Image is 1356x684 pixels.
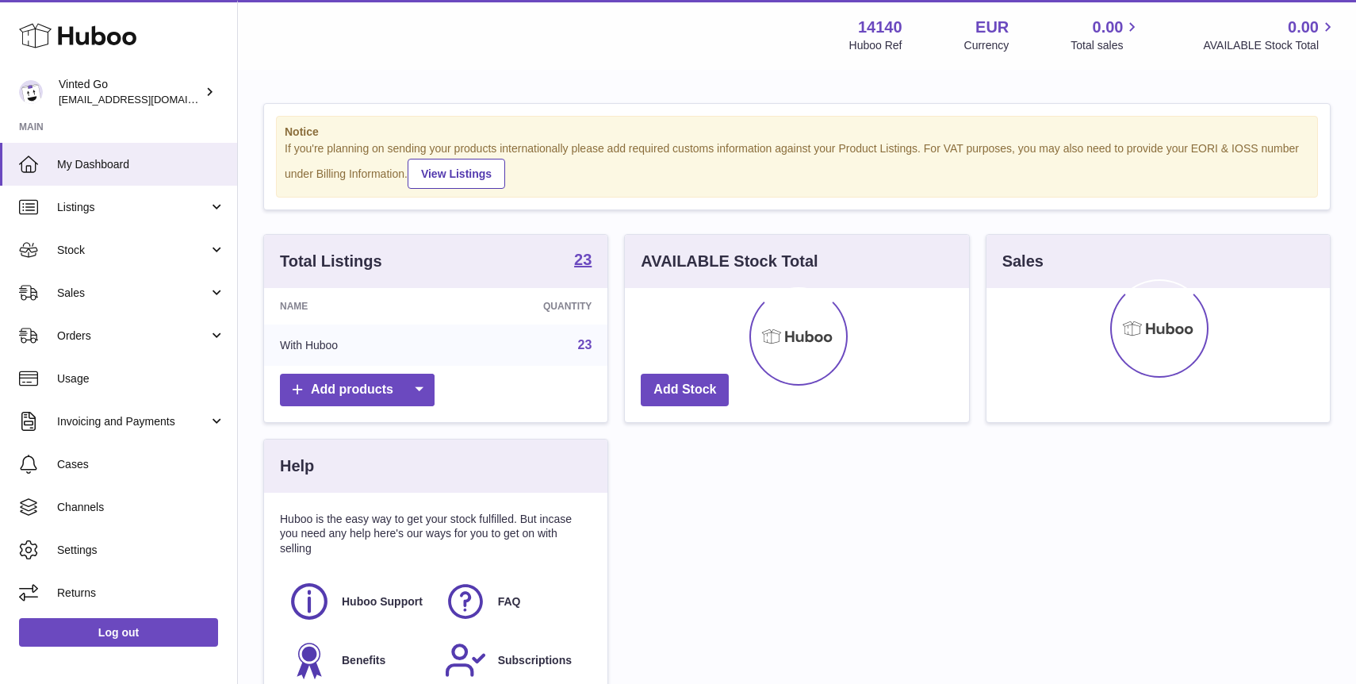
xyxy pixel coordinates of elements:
[578,338,592,352] a: 23
[57,157,225,172] span: My Dashboard
[342,653,385,668] span: Benefits
[1288,17,1319,38] span: 0.00
[57,286,209,301] span: Sales
[285,125,1309,140] strong: Notice
[280,251,382,272] h3: Total Listings
[1093,17,1124,38] span: 0.00
[342,594,423,609] span: Huboo Support
[57,200,209,215] span: Listings
[57,457,225,472] span: Cases
[849,38,902,53] div: Huboo Ref
[574,252,592,271] a: 23
[19,80,43,104] img: giedre.bartusyte@vinted.com
[444,580,584,623] a: FAQ
[288,639,428,682] a: Benefits
[264,325,446,366] td: With Huboo
[574,252,592,267] strong: 23
[1071,38,1141,53] span: Total sales
[498,653,572,668] span: Subscriptions
[641,374,729,406] a: Add Stock
[264,288,446,325] th: Name
[57,500,225,515] span: Channels
[280,374,435,406] a: Add products
[964,38,1009,53] div: Currency
[641,251,818,272] h3: AVAILABLE Stock Total
[57,243,209,258] span: Stock
[444,639,584,682] a: Subscriptions
[1203,17,1337,53] a: 0.00 AVAILABLE Stock Total
[498,594,521,609] span: FAQ
[1002,251,1044,272] h3: Sales
[975,17,1009,38] strong: EUR
[1071,17,1141,53] a: 0.00 Total sales
[19,618,218,647] a: Log out
[57,586,225,601] span: Returns
[280,455,314,477] h3: Help
[408,159,505,189] a: View Listings
[57,543,225,558] span: Settings
[59,93,233,106] span: [EMAIL_ADDRESS][DOMAIN_NAME]
[446,288,608,325] th: Quantity
[57,371,225,386] span: Usage
[280,512,592,557] p: Huboo is the easy way to get your stock fulfilled. But incase you need any help here's our ways f...
[59,77,201,107] div: Vinted Go
[288,580,428,623] a: Huboo Support
[57,414,209,429] span: Invoicing and Payments
[858,17,902,38] strong: 14140
[285,141,1309,189] div: If you're planning on sending your products internationally please add required customs informati...
[57,329,209,344] span: Orders
[1203,38,1337,53] span: AVAILABLE Stock Total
